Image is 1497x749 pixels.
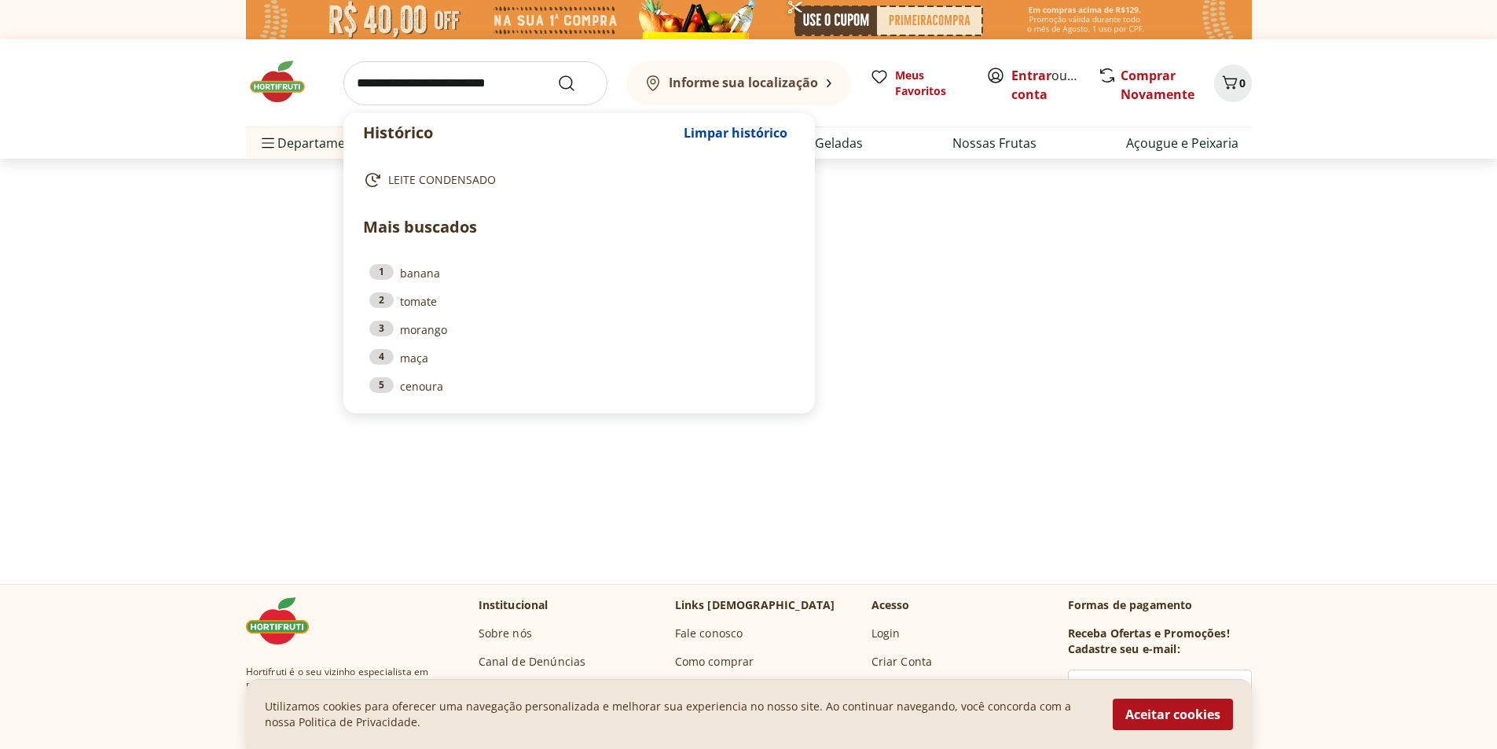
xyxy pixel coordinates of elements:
span: Departamentos [259,124,372,162]
p: Mais buscados [363,215,795,239]
img: Hortifruti [246,58,325,105]
span: Limpar histórico [684,127,787,139]
a: Meus Favoritos [870,68,967,99]
div: 2 [369,292,394,308]
p: Institucional [479,597,549,613]
p: Histórico [363,122,676,144]
a: 3morango [369,321,789,338]
button: Menu [259,124,277,162]
div: 1 [369,264,394,280]
div: 4 [369,349,394,365]
a: Nossas Frutas [952,134,1037,152]
a: Fale conosco [675,626,743,641]
a: Como comprar [675,654,754,670]
span: Meus Favoritos [895,68,967,99]
button: Informe sua localização [626,61,851,105]
div: 3 [369,321,394,336]
button: Carrinho [1214,64,1252,102]
p: Formas de pagamento [1068,597,1252,613]
a: Login [871,626,901,641]
p: Links [DEMOGRAPHIC_DATA] [675,597,835,613]
h3: Cadastre seu e-mail: [1068,641,1180,657]
a: Canal de Denúncias [479,654,586,670]
a: 2tomate [369,292,789,310]
a: Criar conta [1011,67,1098,103]
a: 5cenoura [369,377,789,395]
img: Hortifruti [246,597,325,644]
a: 4maça [369,349,789,366]
a: Sobre nós [479,626,532,641]
button: Aceitar cookies [1113,699,1233,730]
input: search [343,61,607,105]
button: Submit Search [557,74,595,93]
a: Entrar [1011,67,1051,84]
a: LEITE CONDENSADO [363,171,789,189]
a: Comprar Novamente [1121,67,1194,103]
a: Açougue e Peixaria [1126,134,1238,152]
a: Criar Conta [871,654,933,670]
p: Acesso [871,597,910,613]
span: ou [1011,66,1081,104]
h3: Receba Ofertas e Promoções! [1068,626,1230,641]
a: 1banana [369,264,789,281]
div: 5 [369,377,394,393]
p: Utilizamos cookies para oferecer uma navegação personalizada e melhorar sua experiencia no nosso ... [265,699,1094,730]
b: Informe sua localização [669,74,818,91]
span: LEITE CONDENSADO [388,172,496,188]
span: 0 [1239,75,1246,90]
button: Limpar histórico [676,114,795,152]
